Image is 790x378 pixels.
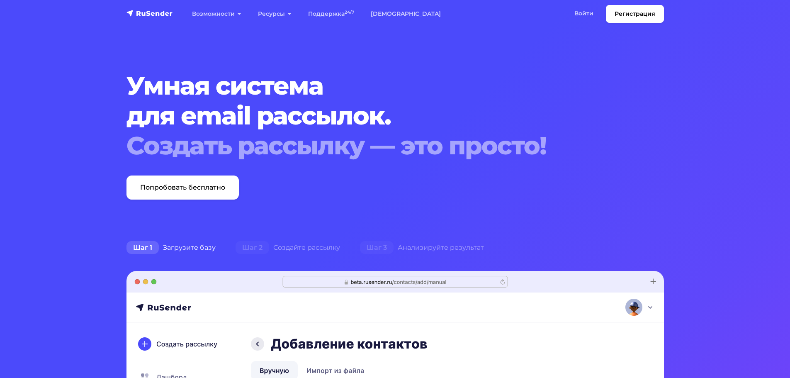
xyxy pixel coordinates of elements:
[360,241,394,254] span: Шаг 3
[362,5,449,22] a: [DEMOGRAPHIC_DATA]
[126,9,173,17] img: RuSender
[350,239,494,256] div: Анализируйте результат
[236,241,269,254] span: Шаг 2
[606,5,664,23] a: Регистрация
[126,131,618,161] div: Создать рассылку — это просто!
[345,10,354,15] sup: 24/7
[250,5,300,22] a: Ресурсы
[566,5,602,22] a: Войти
[300,5,362,22] a: Поддержка24/7
[117,239,226,256] div: Загрузите базу
[126,71,618,161] h1: Умная система для email рассылок.
[126,176,239,200] a: Попробовать бесплатно
[226,239,350,256] div: Создайте рассылку
[126,241,159,254] span: Шаг 1
[184,5,250,22] a: Возможности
